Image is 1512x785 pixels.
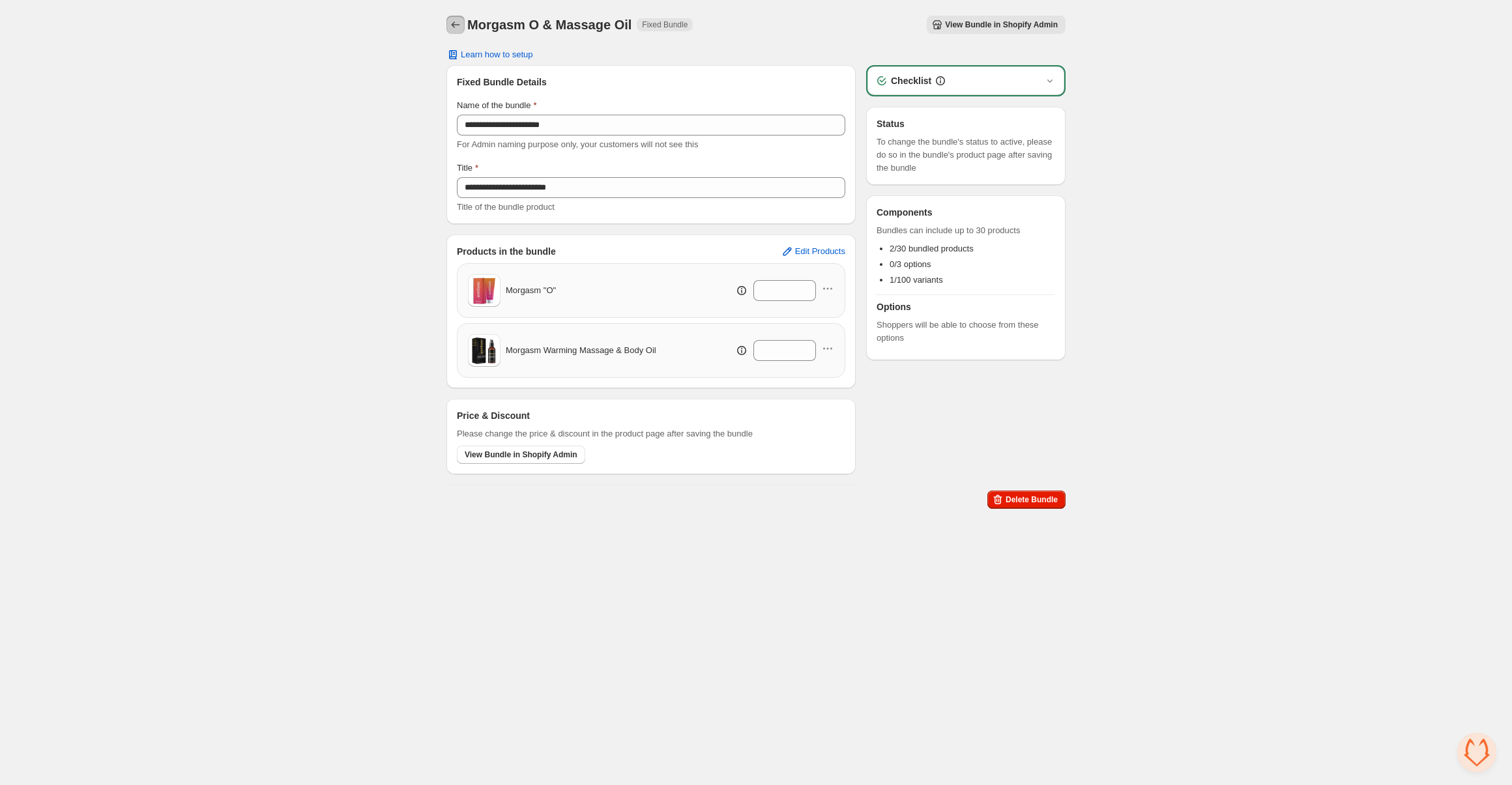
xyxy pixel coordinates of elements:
span: View Bundle in Shopify Admin [465,450,577,460]
img: Morgasm "O" [468,274,501,307]
span: Learn how to setup [461,50,533,60]
h3: Checklist [891,74,931,87]
label: Name of the bundle [457,99,537,112]
button: View Bundle in Shopify Admin [457,446,585,464]
span: 0/3 options [890,259,931,269]
span: Title of the bundle product [457,202,555,212]
a: Open chat [1457,733,1496,772]
span: Delete Bundle [1006,494,1058,505]
span: Morgasm "O" [506,284,556,297]
h3: Options [877,300,1055,313]
h3: Products in the bundle [457,245,556,258]
h3: Fixed Bundle Details [457,76,845,89]
button: Delete Bundle [987,491,1066,509]
img: Morgasm Warming Massage & Body Oil [468,334,501,367]
span: View Bundle in Shopify Admin [945,20,1058,30]
h3: Price & Discount [457,409,530,422]
h1: Morgasm O & Massage Oil [467,17,632,33]
label: Title [457,162,478,175]
span: To change the bundle's status to active, please do so in the bundle's product page after saving t... [877,136,1055,175]
span: Fixed Bundle [642,20,688,30]
span: For Admin naming purpose only, your customers will not see this [457,139,698,149]
span: Edit Products [795,246,845,257]
button: Learn how to setup [439,46,541,64]
button: View Bundle in Shopify Admin [927,16,1066,34]
span: Morgasm Warming Massage & Body Oil [506,344,656,357]
h3: Status [877,117,1055,130]
span: Please change the price & discount in the product page after saving the bundle [457,427,753,440]
span: Shoppers will be able to choose from these options [877,319,1055,345]
button: Back [446,16,465,34]
h3: Components [877,206,933,219]
span: 1/100 variants [890,275,943,285]
span: Bundles can include up to 30 products [877,224,1055,237]
button: Edit Products [773,241,853,262]
span: 2/30 bundled products [890,244,974,253]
